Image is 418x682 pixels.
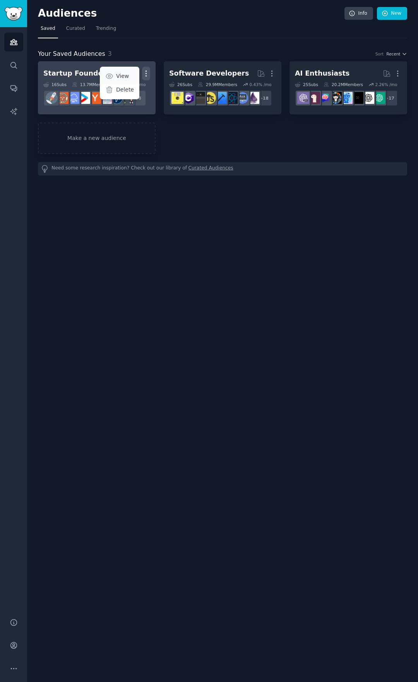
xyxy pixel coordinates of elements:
div: 2.26 % /mo [375,82,397,87]
span: 3 [108,50,112,57]
img: ExperiencedDevs [171,92,183,104]
img: aiArt [330,92,342,104]
div: AI Enthusiasts [295,69,349,78]
div: + 17 [382,90,398,106]
img: OpenAI [362,92,374,104]
span: Curated [66,25,85,32]
img: iOSProgramming [215,92,227,104]
img: learnjavascript [204,92,216,104]
img: ArtificialInteligence [351,92,363,104]
div: + 18 [256,90,272,106]
span: Saved [41,25,55,32]
a: Info [344,7,373,20]
a: New [377,7,407,20]
img: ChatGPTPromptGenius [319,92,331,104]
h2: Audiences [38,7,344,20]
a: Startup FoundersViewDelete16Subs13.7MMembers1.52% /mo+8growmybusinessEntrepreneurshipindiehackers... [38,61,156,114]
a: AI Enthusiasts25Subs20.2MMembers2.26% /mo+17ChatGPTOpenAIArtificialInteligenceartificialaiArtChat... [290,61,407,114]
a: Make a new audience [38,123,156,154]
button: Recent [386,51,407,57]
a: Curated [63,22,88,38]
a: Trending [93,22,119,38]
div: 26 Sub s [169,82,192,87]
img: GummySearch logo [5,7,22,21]
div: 13.7M Members [72,82,111,87]
img: artificial [341,92,353,104]
span: Trending [96,25,116,32]
img: startup [78,92,90,104]
img: csharp [182,92,194,104]
img: startups [46,92,58,104]
div: Software Developers [169,69,249,78]
div: 29.9M Members [198,82,237,87]
img: AskComputerScience [236,92,248,104]
img: ChatGPT [373,92,385,104]
a: View [101,68,138,85]
div: 16 Sub s [43,82,67,87]
a: Saved [38,22,58,38]
img: SaaS [67,92,79,104]
img: reactnative [226,92,238,104]
a: Curated Audiences [188,165,233,173]
img: EntrepreneurRideAlong [57,92,69,104]
img: ChatGPTPro [297,92,309,104]
p: Delete [116,86,134,94]
span: Your Saved Audiences [38,49,105,59]
div: Sort [375,51,384,57]
img: elixir [247,92,259,104]
span: Recent [386,51,400,57]
div: Startup Founders [43,69,110,78]
div: 20.2M Members [324,82,363,87]
img: software [193,92,205,104]
img: ycombinator [89,92,101,104]
div: 25 Sub s [295,82,318,87]
p: View [116,72,129,80]
div: 0.43 % /mo [249,82,271,87]
a: Software Developers26Subs29.9MMembers0.43% /mo+18elixirAskComputerSciencereactnativeiOSProgrammin... [164,61,281,114]
div: Need some research inspiration? Check out our library of [38,162,407,176]
img: LocalLLaMA [308,92,320,104]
